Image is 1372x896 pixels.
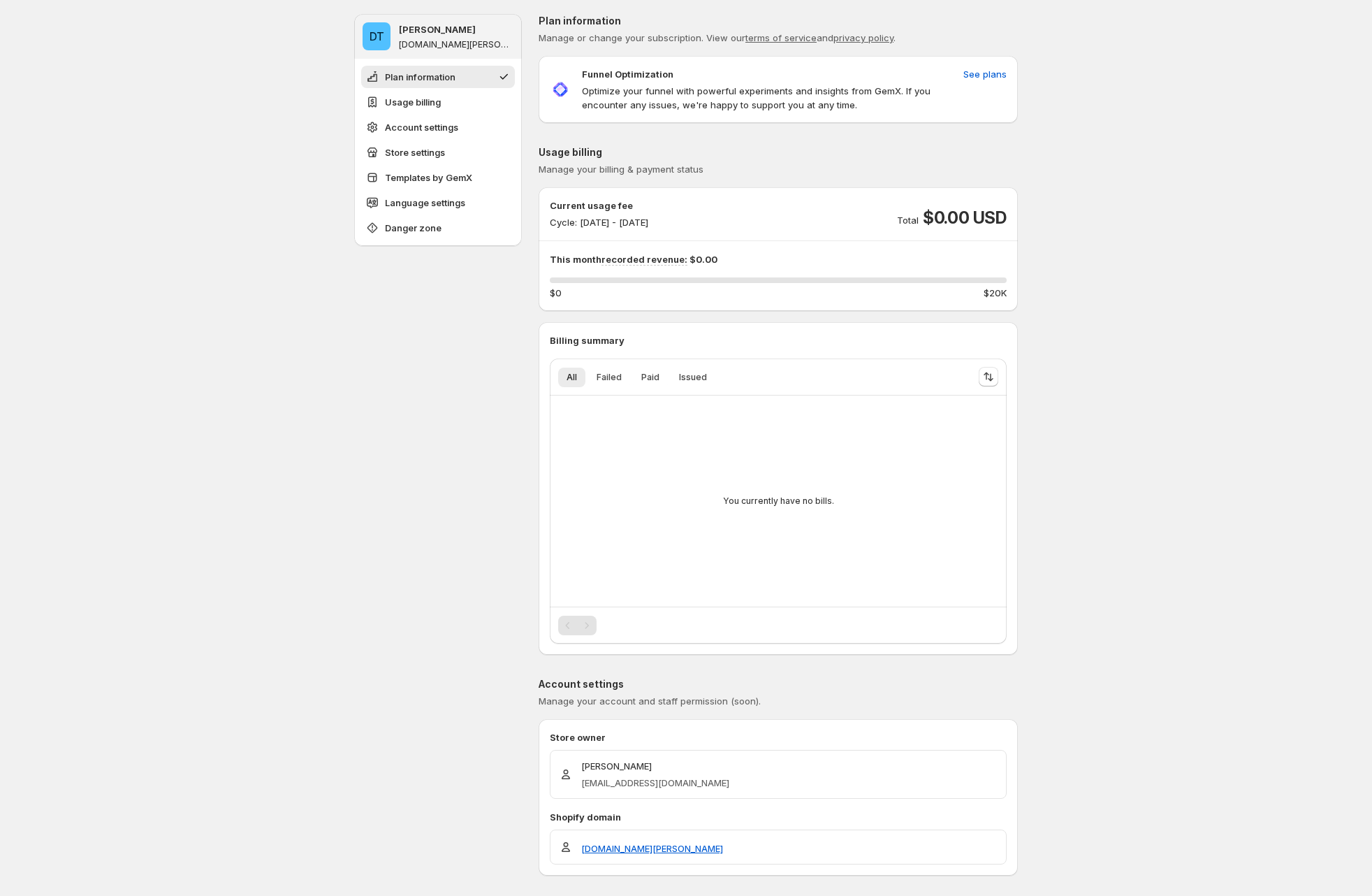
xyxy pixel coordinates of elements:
[955,63,1015,85] button: See plans
[550,198,648,212] p: Current usage fee
[581,759,729,773] p: [PERSON_NAME]
[550,810,1007,824] p: Shopify domain
[399,39,513,50] p: [DOMAIN_NAME][PERSON_NAME]
[745,32,817,43] a: terms of service
[601,254,687,266] span: recorded revenue:
[361,166,515,189] button: Templates by GemX
[723,496,834,507] p: You currently have no bills.
[539,677,1018,691] p: Account settings
[539,145,1018,159] p: Usage billing
[581,841,723,855] a: [DOMAIN_NAME][PERSON_NAME]
[963,67,1007,81] span: See plans
[897,213,919,227] p: Total
[984,286,1007,300] span: $20K
[361,141,515,164] button: Store settings
[641,372,659,383] span: Paid
[385,196,465,210] span: Language settings
[679,372,707,383] span: Issued
[385,171,472,185] span: Templates by GemX
[385,95,441,109] span: Usage billing
[567,372,577,383] span: All
[363,22,391,50] span: Duc Trinh
[550,333,1007,347] p: Billing summary
[979,367,998,386] button: Sort the results
[370,29,384,43] text: DT
[361,217,515,239] button: Danger zone
[550,252,1007,266] p: This month $0.00
[582,84,958,112] p: Optimize your funnel with powerful experiments and insights from GemX. If you encounter any issue...
[385,120,458,134] span: Account settings
[539,164,703,175] span: Manage your billing & payment status
[550,79,571,100] img: Funnel Optimization
[539,14,1018,28] p: Plan information
[385,70,455,84] span: Plan information
[385,221,441,235] span: Danger zone
[550,730,1007,744] p: Store owner
[361,192,515,214] button: Language settings
[550,286,562,300] span: $0
[361,66,515,88] button: Plan information
[833,32,893,43] a: privacy policy
[550,215,648,229] p: Cycle: [DATE] - [DATE]
[923,207,1007,229] span: $0.00 USD
[582,67,673,81] p: Funnel Optimization
[581,776,729,790] p: [EMAIL_ADDRESS][DOMAIN_NAME]
[361,116,515,138] button: Account settings
[558,616,597,635] nav: Pagination
[597,372,622,383] span: Failed
[539,32,896,43] span: Manage or change your subscription. View our and .
[399,22,476,36] p: [PERSON_NAME]
[361,91,515,113] button: Usage billing
[539,695,761,707] span: Manage your account and staff permission (soon).
[385,145,445,159] span: Store settings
